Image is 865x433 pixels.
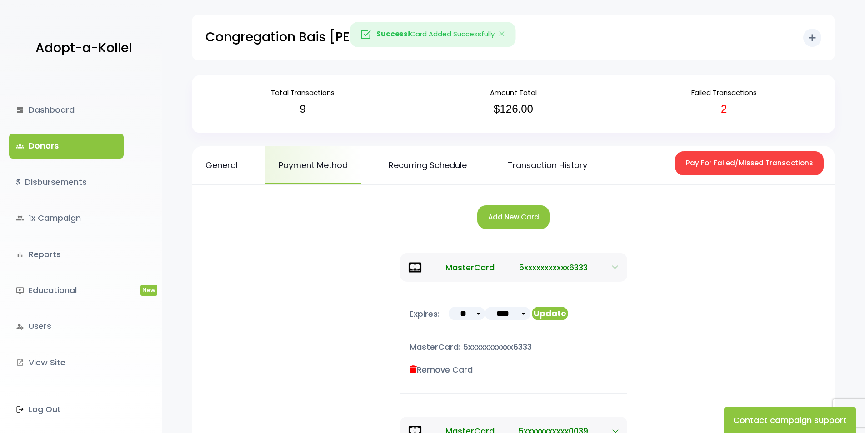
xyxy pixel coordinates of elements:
span: Amount Total [490,88,537,97]
i: add [807,32,818,43]
a: Adopt-a-Kollel [31,26,132,70]
span: Total Transactions [271,88,335,97]
a: launchView Site [9,350,124,375]
strong: Success! [376,29,410,39]
button: Close [489,22,515,47]
p: Expires: [410,307,440,330]
i: bar_chart [16,250,24,259]
a: manage_accountsUsers [9,314,124,338]
span: 5xxxxxxxxxxx6333 [519,261,588,274]
i: dashboard [16,106,24,114]
a: Transaction History [494,146,601,184]
button: add [803,29,821,47]
span: New [140,285,157,295]
button: Pay For Failed/Missed Transactions [675,151,824,175]
a: bar_chartReports [9,242,124,267]
i: launch [16,358,24,367]
a: Recurring Schedule [375,146,480,184]
span: Failed Transactions [691,88,757,97]
a: General [192,146,251,184]
label: Remove Card [410,363,473,376]
span: groups [16,142,24,150]
a: $Disbursements [9,170,124,194]
a: groupsDonors [9,134,124,158]
button: Update [532,307,568,320]
p: MasterCard: 5xxxxxxxxxxx6333 [410,340,618,354]
a: ondemand_videoEducationalNew [9,278,124,303]
div: Card Added Successfully [350,22,515,47]
i: manage_accounts [16,323,24,331]
a: dashboardDashboard [9,98,124,122]
button: Contact campaign support [724,407,856,433]
button: Add New Card [477,205,550,229]
h3: 9 [205,103,401,116]
h3: $126.00 [415,103,611,116]
a: group1x Campaign [9,206,124,230]
button: MasterCard 5xxxxxxxxxxx6333 [400,253,627,282]
a: Log Out [9,397,124,422]
h3: 2 [626,103,822,116]
p: Congregation Bais [PERSON_NAME] [205,26,437,49]
span: MasterCard [445,261,495,274]
i: group [16,214,24,222]
i: ondemand_video [16,286,24,294]
a: Payment Method [265,146,361,184]
p: Adopt-a-Kollel [35,37,132,60]
i: $ [16,176,20,189]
